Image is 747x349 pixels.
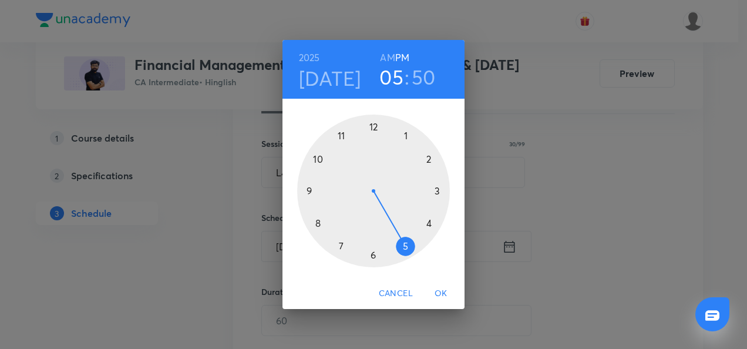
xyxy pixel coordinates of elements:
[427,286,455,301] span: OK
[379,286,413,301] span: Cancel
[380,49,395,66] button: AM
[299,66,361,90] button: [DATE]
[299,49,320,66] button: 2025
[395,49,409,66] button: PM
[412,65,436,89] button: 50
[422,283,460,304] button: OK
[405,65,409,89] h3: :
[379,65,403,89] button: 05
[374,283,418,304] button: Cancel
